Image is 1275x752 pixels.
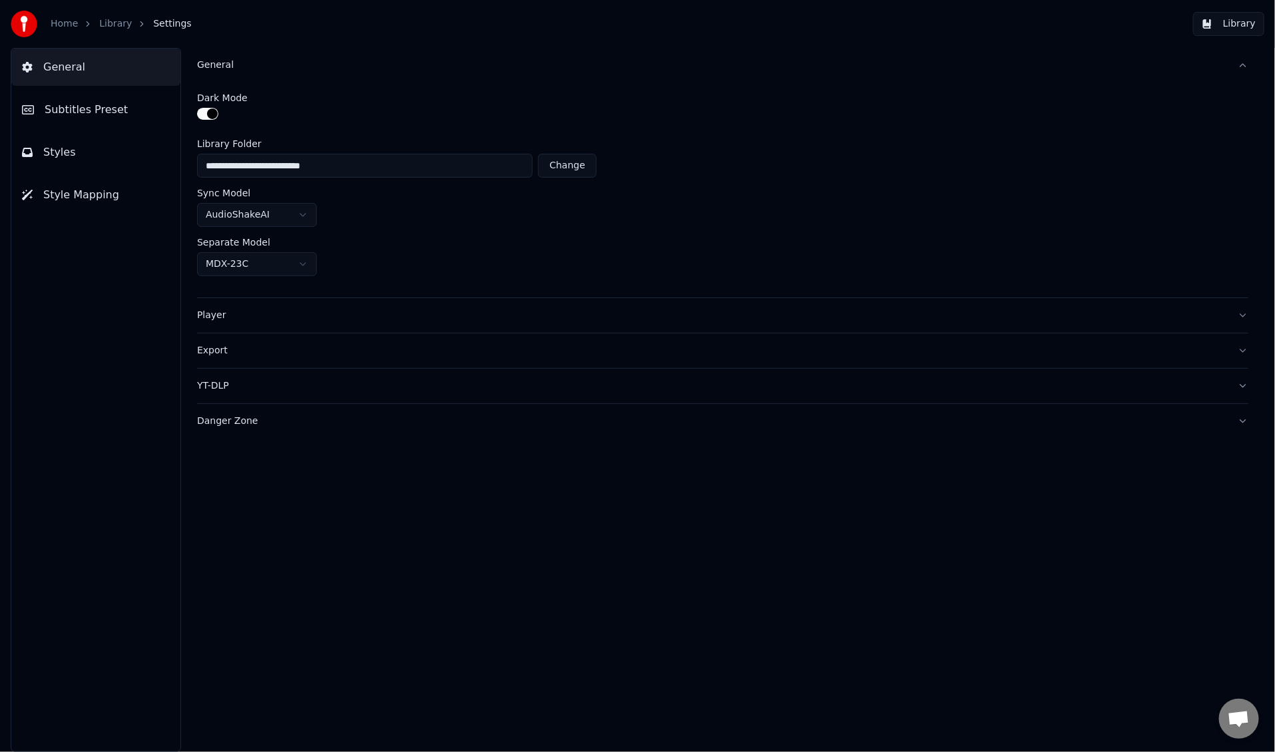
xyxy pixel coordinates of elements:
span: General [43,59,85,75]
nav: breadcrumb [51,17,192,31]
span: Style Mapping [43,187,119,203]
a: Library [99,17,132,31]
span: Settings [153,17,191,31]
button: General [197,48,1248,83]
button: Library [1193,12,1264,36]
button: General [11,49,180,86]
button: Danger Zone [197,404,1248,439]
a: Open chat [1219,699,1259,739]
label: Separate Model [197,238,270,247]
label: Sync Model [197,188,250,198]
span: Styles [43,144,76,160]
label: Library Folder [197,139,597,148]
button: Player [197,298,1248,333]
label: Dark Mode [197,93,248,102]
div: Danger Zone [197,415,1227,428]
button: Styles [11,134,180,171]
button: Change [538,154,597,178]
button: Export [197,333,1248,368]
div: General [197,83,1248,297]
a: Home [51,17,78,31]
button: Subtitles Preset [11,91,180,128]
div: Export [197,344,1227,357]
button: Style Mapping [11,176,180,214]
div: YT-DLP [197,379,1227,393]
div: General [197,59,1227,72]
button: YT-DLP [197,369,1248,403]
img: youka [11,11,37,37]
div: Player [197,309,1227,322]
span: Subtitles Preset [45,102,128,118]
